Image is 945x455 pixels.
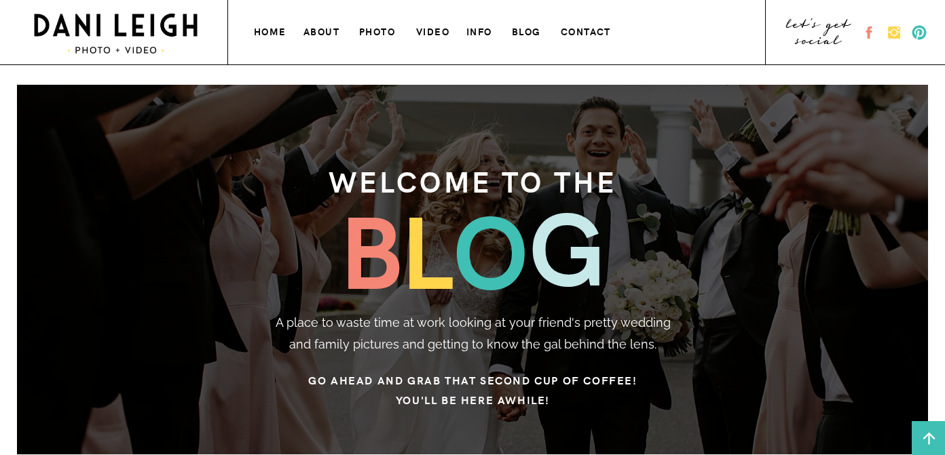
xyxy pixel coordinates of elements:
a: blog [512,23,544,37]
a: let's get social [785,21,853,44]
h3: Go ahead and grab that second cup of coffee! You'll be here awhile! [218,370,728,405]
a: about [303,23,341,37]
h3: g [529,192,606,298]
h3: b [339,195,432,292]
a: home [254,23,289,37]
a: VIDEO [416,23,451,37]
a: photo [359,23,397,37]
h3: l [401,195,479,298]
p: A place to waste time at work looking at your friend's pretty wedding and family pictures and get... [272,312,673,359]
a: contact [561,23,614,37]
h3: o [453,195,554,299]
a: info [466,23,495,37]
h3: welcome to the [251,155,695,195]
